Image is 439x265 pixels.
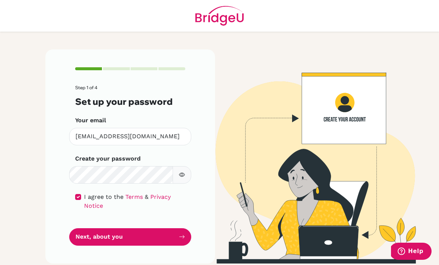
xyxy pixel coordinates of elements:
a: Terms [125,193,143,200]
label: Your email [75,116,106,125]
span: & [145,193,148,200]
label: Create your password [75,154,141,163]
a: Privacy Notice [84,193,171,209]
iframe: Opens a widget where you can find more information [391,243,432,261]
h3: Set up your password [75,96,185,107]
input: Insert your email* [69,128,191,145]
span: Step 1 of 4 [75,85,97,90]
button: Next, about you [69,228,191,246]
span: I agree to the [84,193,124,200]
